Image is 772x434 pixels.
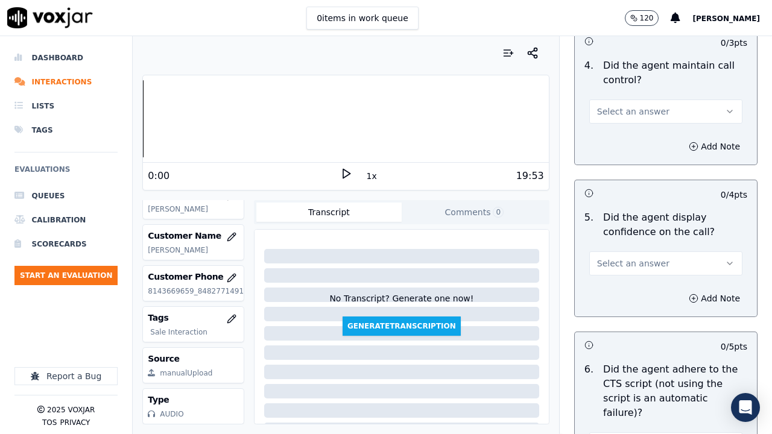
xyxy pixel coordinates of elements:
h3: Agent [148,189,239,201]
span: Select an answer [597,257,669,269]
a: Queues [14,184,118,208]
button: 0items in work queue [306,7,419,30]
p: 6 . [580,362,598,420]
p: Sale Interaction [150,327,239,337]
button: Report a Bug [14,367,118,385]
button: Privacy [60,418,90,427]
div: AUDIO [160,409,183,419]
div: manualUpload [160,368,212,378]
h3: Customer Phone [148,271,239,283]
h3: Tags [148,312,239,324]
img: voxjar logo [7,7,93,28]
button: GenerateTranscription [343,316,461,336]
p: Did the agent display confidence on the call? [603,210,747,239]
a: Lists [14,94,118,118]
h3: Source [148,353,239,365]
p: 0 / 3 pts [721,37,747,49]
button: 1x [364,168,379,184]
h3: Type [148,394,239,406]
button: Add Note [682,290,747,307]
a: Calibration [14,208,118,232]
a: Dashboard [14,46,118,70]
p: [PERSON_NAME] [148,245,239,255]
button: 120 [625,10,659,26]
p: 0 / 4 pts [721,189,747,201]
p: 8143669659_8482771491 [148,286,239,296]
div: 0:00 [148,169,169,183]
a: Tags [14,118,118,142]
a: Scorecards [14,232,118,256]
button: Comments [402,203,547,222]
h6: Evaluations [14,162,118,184]
div: 19:53 [516,169,544,183]
span: Select an answer [597,105,669,118]
button: Start an Evaluation [14,266,118,285]
a: Interactions [14,70,118,94]
p: 5 . [580,210,598,239]
div: Open Intercom Messenger [731,393,760,422]
p: [PERSON_NAME] [148,204,239,214]
div: No Transcript? Generate one now! [329,292,473,316]
button: TOS [42,418,57,427]
span: 0 [493,207,504,218]
button: [PERSON_NAME] [692,11,772,25]
p: Did the agent adhere to the CTS script (not using the script is an automatic failure)? [603,362,747,420]
button: Transcript [256,203,402,222]
p: 4 . [580,58,598,87]
h3: Customer Name [148,230,239,242]
button: 120 [625,10,671,26]
span: [PERSON_NAME] [692,14,760,23]
p: 2025 Voxjar [47,405,95,415]
p: Did the agent maintain call control? [603,58,747,87]
button: Add Note [682,138,747,155]
p: 120 [640,13,654,23]
p: 0 / 5 pts [721,341,747,353]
